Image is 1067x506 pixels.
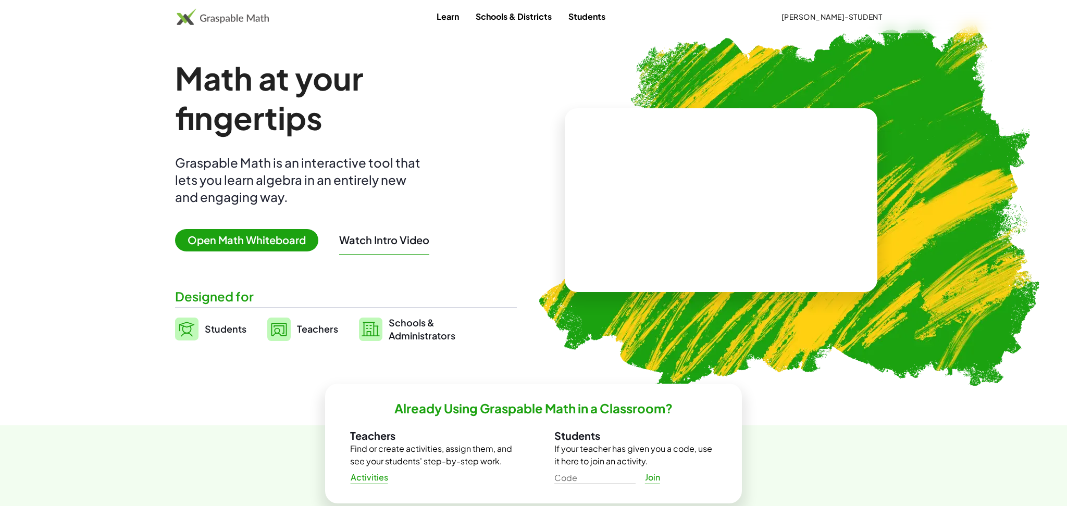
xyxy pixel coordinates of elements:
[781,12,882,21] span: [PERSON_NAME]-Student
[297,323,338,335] span: Teachers
[205,323,246,335] span: Students
[175,316,246,342] a: Students
[560,7,614,26] a: Students
[554,442,717,467] p: If your teacher has given you a code, use it here to join an activity.
[643,161,799,239] video: What is this? This is dynamic math notation. Dynamic math notation plays a central role in how Gr...
[359,316,455,342] a: Schools &Administrators
[175,58,506,137] h1: Math at your fingertips
[175,154,425,206] div: Graspable Math is an interactive tool that lets you learn algebra in an entirely new and engaging...
[175,318,198,340] img: svg%3e
[644,472,660,483] span: Join
[267,318,291,341] img: svg%3e
[175,229,318,251] span: Open Math Whiteboard
[175,235,327,246] a: Open Math Whiteboard
[636,468,669,487] a: Join
[350,472,388,483] span: Activities
[339,233,429,247] button: Watch Intro Video
[342,468,396,487] a: Activities
[350,429,513,442] h3: Teachers
[394,400,673,416] h2: Already Using Graspable Math in a Classroom?
[175,288,517,305] div: Designed for
[389,316,455,342] span: Schools & Administrators
[554,429,717,442] h3: Students
[267,316,338,342] a: Teachers
[467,7,560,26] a: Schools & Districts
[350,442,513,467] p: Find or create activities, assign them, and see your students' step-by-step work.
[773,7,890,26] button: [PERSON_NAME]-Student
[359,318,382,341] img: svg%3e
[428,7,467,26] a: Learn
